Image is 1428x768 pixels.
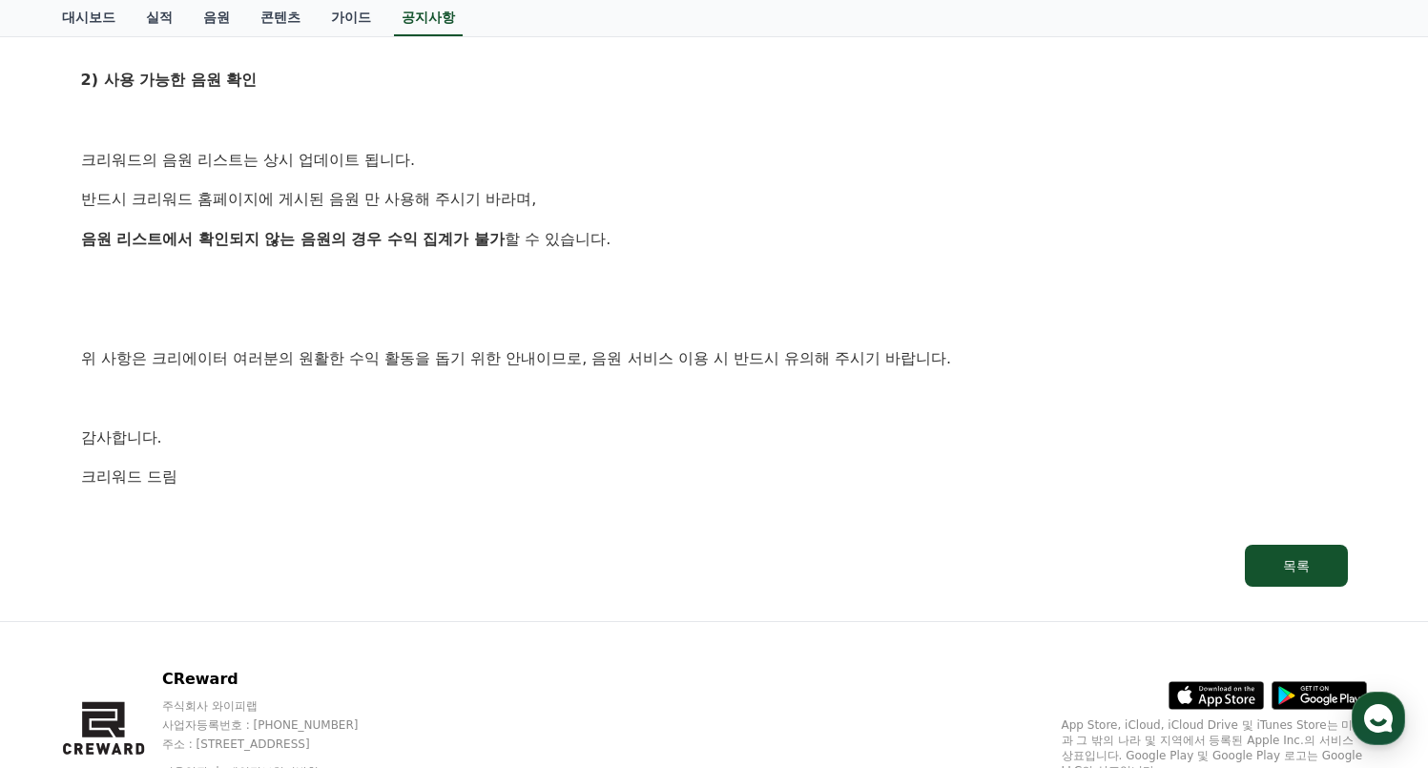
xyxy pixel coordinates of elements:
[81,346,1348,371] p: 위 사항은 크리에이터 여러분의 원활한 수익 활동을 돕기 위한 안내이므로, 음원 서비스 이용 시 반드시 유의해 주시기 바랍니다.
[81,465,1348,489] p: 크리워드 드림
[6,605,126,653] a: 홈
[175,634,197,650] span: 대화
[295,633,318,649] span: 설정
[162,737,395,752] p: 주소 : [STREET_ADDRESS]
[1245,545,1348,587] button: 목록
[81,71,258,89] strong: 2) 사용 가능한 음원 확인
[81,230,506,248] strong: 음원 리스트에서 확인되지 않는 음원의 경우 수익 집계가 불가
[81,545,1348,587] a: 목록
[81,227,1348,252] p: 할 수 있습니다.
[81,148,1348,173] p: 크리워드의 음원 리스트는 상시 업데이트 됩니다.
[162,717,395,733] p: 사업자등록번호 : [PHONE_NUMBER]
[246,605,366,653] a: 설정
[162,698,395,714] p: 주식회사 와이피랩
[162,668,395,691] p: CReward
[126,605,246,653] a: 대화
[60,633,72,649] span: 홈
[81,426,1348,450] p: 감사합니다.
[1283,556,1310,575] div: 목록
[81,187,1348,212] p: 반드시 크리워드 홈페이지에 게시된 음원 만 사용해 주시기 바라며,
